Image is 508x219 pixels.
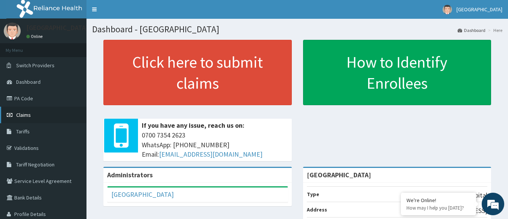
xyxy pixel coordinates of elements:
a: Click here to submit claims [103,40,292,105]
b: If you have any issue, reach us on: [142,121,244,130]
a: [EMAIL_ADDRESS][DOMAIN_NAME] [159,150,262,159]
p: How may I help you today? [406,205,470,211]
span: Claims [16,112,31,118]
img: User Image [443,5,452,14]
b: Type [307,191,319,198]
img: User Image [4,23,21,39]
h1: Dashboard - [GEOGRAPHIC_DATA] [92,24,502,34]
strong: [GEOGRAPHIC_DATA] [307,171,371,179]
p: Hospital [464,190,487,200]
p: [GEOGRAPHIC_DATA] [26,24,88,31]
span: [GEOGRAPHIC_DATA] [456,6,502,13]
span: Tariff Negotiation [16,161,55,168]
span: Tariffs [16,128,30,135]
a: How to Identify Enrollees [303,40,491,105]
b: Address [307,206,327,213]
span: Dashboard [16,79,41,85]
span: Switch Providers [16,62,55,69]
span: 0700 7354 2623 WhatsApp: [PHONE_NUMBER] Email: [142,130,288,159]
a: Dashboard [458,27,485,33]
div: We're Online! [406,197,470,204]
b: Administrators [107,171,153,179]
a: Online [26,34,44,39]
li: Here [486,27,502,33]
a: [GEOGRAPHIC_DATA] [111,190,174,199]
